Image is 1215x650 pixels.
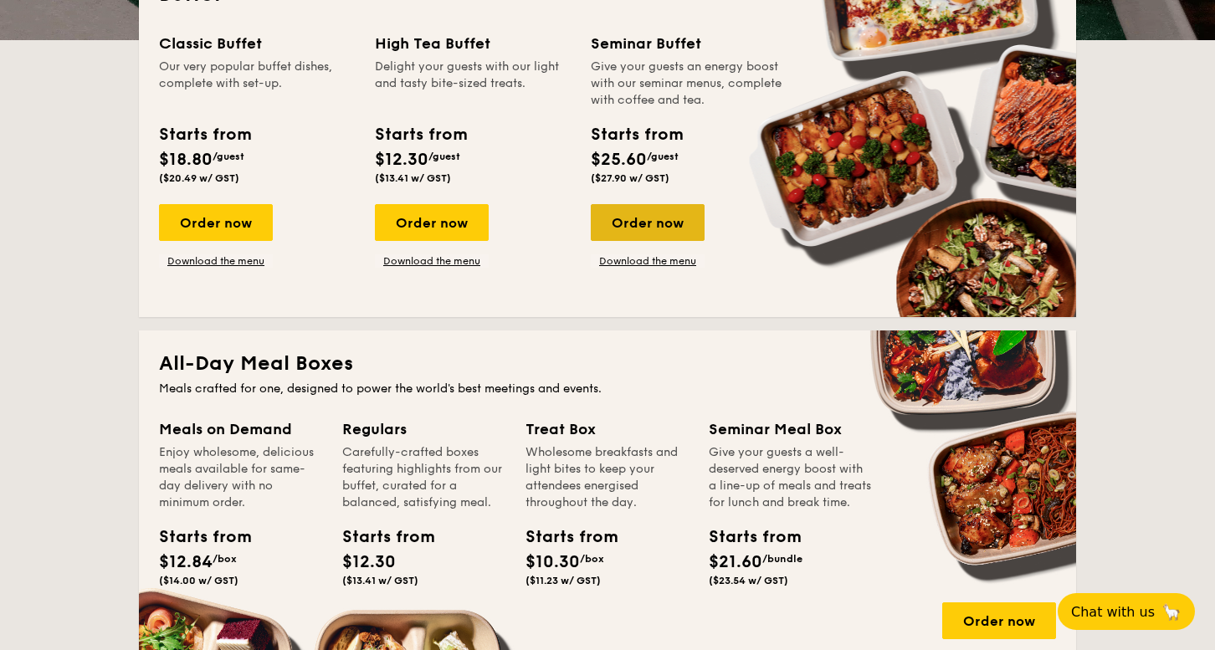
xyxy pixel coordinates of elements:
div: Give your guests an energy boost with our seminar menus, complete with coffee and tea. [591,59,787,109]
div: High Tea Buffet [375,32,571,55]
div: Starts from [525,525,601,550]
div: Meals on Demand [159,417,322,441]
span: ($27.90 w/ GST) [591,172,669,184]
span: $12.84 [159,552,213,572]
span: ($20.49 w/ GST) [159,172,239,184]
span: /guest [647,151,679,162]
div: Starts from [591,122,682,147]
div: Starts from [159,525,234,550]
span: /guest [213,151,244,162]
span: $21.60 [709,552,762,572]
span: ($23.54 w/ GST) [709,575,788,586]
div: Enjoy wholesome, delicious meals available for same-day delivery with no minimum order. [159,444,322,511]
div: Starts from [709,525,784,550]
div: Meals crafted for one, designed to power the world's best meetings and events. [159,381,1056,397]
h2: All-Day Meal Boxes [159,351,1056,377]
span: $12.30 [375,150,428,170]
div: Seminar Buffet [591,32,787,55]
span: ($13.41 w/ GST) [342,575,418,586]
div: Give your guests a well-deserved energy boost with a line-up of meals and treats for lunch and br... [709,444,872,511]
button: Chat with us🦙 [1058,593,1195,630]
a: Download the menu [159,254,273,268]
div: Regulars [342,417,505,441]
span: $18.80 [159,150,213,170]
div: Starts from [375,122,466,147]
span: $10.30 [525,552,580,572]
div: Carefully-crafted boxes featuring highlights from our buffet, curated for a balanced, satisfying ... [342,444,505,511]
div: Our very popular buffet dishes, complete with set-up. [159,59,355,109]
div: Seminar Meal Box [709,417,872,441]
span: /box [580,553,604,565]
div: Starts from [342,525,418,550]
div: Classic Buffet [159,32,355,55]
span: $25.60 [591,150,647,170]
div: Treat Box [525,417,689,441]
span: 🦙 [1161,602,1182,622]
div: Order now [375,204,489,241]
div: Starts from [159,122,250,147]
span: ($13.41 w/ GST) [375,172,451,184]
span: Chat with us [1071,604,1155,620]
a: Download the menu [591,254,705,268]
div: Wholesome breakfasts and light bites to keep your attendees energised throughout the day. [525,444,689,511]
span: /bundle [762,553,802,565]
span: $12.30 [342,552,396,572]
div: Order now [591,204,705,241]
a: Download the menu [375,254,489,268]
span: ($11.23 w/ GST) [525,575,601,586]
div: Order now [159,204,273,241]
div: Order now [942,602,1056,639]
span: /box [213,553,237,565]
div: Delight your guests with our light and tasty bite-sized treats. [375,59,571,109]
span: /guest [428,151,460,162]
span: ($14.00 w/ GST) [159,575,238,586]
